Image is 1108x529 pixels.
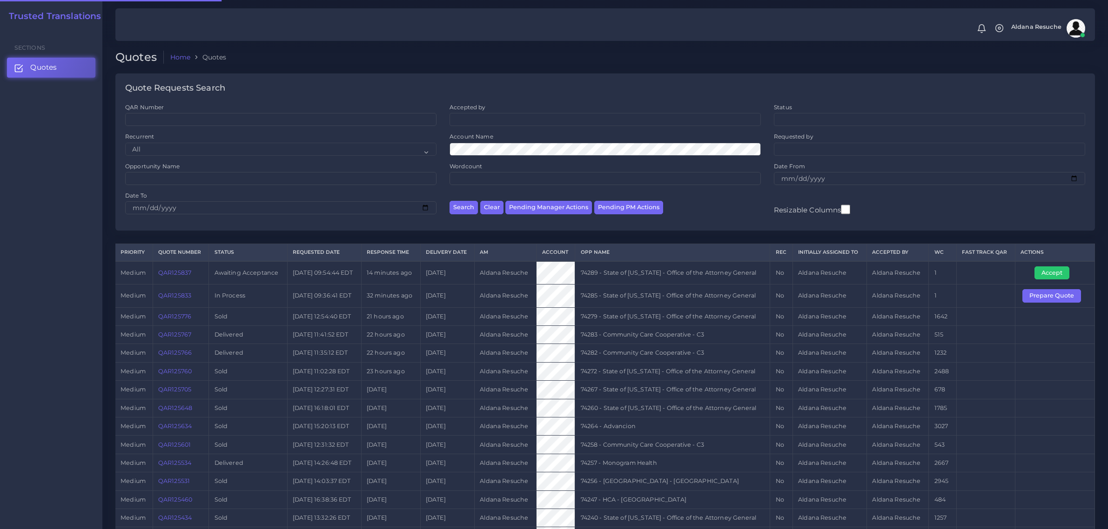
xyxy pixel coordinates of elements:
th: Status [209,244,287,261]
td: 74257 - Monogram Health [575,454,770,472]
td: 74283 - Community Care Cooperative - C3 [575,325,770,344]
td: Aldana Resuche [475,417,537,436]
td: Sold [209,472,287,490]
td: [DATE] [361,490,420,509]
a: QAR125601 [158,441,191,448]
a: QAR125766 [158,349,192,356]
th: AM [475,244,537,261]
label: Requested by [774,132,813,140]
td: 2488 [929,362,957,380]
td: Aldana Resuche [792,436,866,454]
td: Aldana Resuche [792,509,866,527]
td: Aldana Resuche [792,362,866,380]
td: Aldana Resuche [867,381,929,399]
td: 678 [929,381,957,399]
td: Aldana Resuche [792,454,866,472]
span: Aldana Resuche [1011,24,1061,30]
span: medium [121,269,146,276]
th: Delivery Date [420,244,474,261]
td: [DATE] 11:35:12 EDT [287,344,361,362]
td: [DATE] [420,417,474,436]
label: Status [774,103,792,111]
td: 32 minutes ago [361,284,420,307]
span: medium [121,423,146,430]
td: Aldana Resuche [475,362,537,380]
td: Sold [209,399,287,417]
td: Delivered [209,344,287,362]
td: [DATE] [420,472,474,490]
td: [DATE] [361,436,420,454]
td: 484 [929,490,957,509]
td: [DATE] 14:03:37 EDT [287,472,361,490]
span: medium [121,349,146,356]
td: No [770,399,792,417]
td: No [770,454,792,472]
a: QAR125833 [158,292,191,299]
td: [DATE] [420,436,474,454]
th: Opp Name [575,244,770,261]
td: Aldana Resuche [867,490,929,509]
button: Clear [480,201,504,214]
td: [DATE] [420,325,474,344]
td: [DATE] [420,362,474,380]
button: Prepare Quote [1022,289,1081,302]
td: No [770,261,792,284]
td: 74267 - State of [US_STATE] - Office of the Attorney General [575,381,770,399]
td: [DATE] 11:41:52 EDT [287,325,361,344]
th: Account [537,244,575,261]
td: 74260 - State of [US_STATE] - Office of the Attorney General [575,399,770,417]
a: Prepare Quote [1022,292,1088,299]
td: Aldana Resuche [867,454,929,472]
td: Aldana Resuche [792,261,866,284]
td: Aldana Resuche [475,436,537,454]
td: [DATE] [420,261,474,284]
td: Aldana Resuche [475,261,537,284]
td: [DATE] [361,454,420,472]
td: [DATE] [361,399,420,417]
td: No [770,284,792,307]
td: 1232 [929,344,957,362]
td: [DATE] [420,284,474,307]
td: Awaiting Acceptance [209,261,287,284]
td: 2945 [929,472,957,490]
td: Aldana Resuche [867,284,929,307]
td: [DATE] 13:32:26 EDT [287,509,361,527]
td: No [770,381,792,399]
td: No [770,472,792,490]
td: Aldana Resuche [475,307,537,325]
td: 74272 - State of [US_STATE] - Office of the Attorney General [575,362,770,380]
td: 22 hours ago [361,325,420,344]
th: Response Time [361,244,420,261]
td: Aldana Resuche [792,381,866,399]
td: 74264 - Advancion [575,417,770,436]
td: Aldana Resuche [867,261,929,284]
td: Aldana Resuche [475,490,537,509]
td: 23 hours ago [361,362,420,380]
td: 2667 [929,454,957,472]
td: Aldana Resuche [792,284,866,307]
td: 74240 - State of [US_STATE] - Office of the Attorney General [575,509,770,527]
label: QAR Number [125,103,164,111]
input: Resizable Columns [841,204,850,215]
td: 74258 - Community Care Cooperative - C3 [575,436,770,454]
td: Aldana Resuche [792,417,866,436]
td: Aldana Resuche [792,399,866,417]
span: medium [121,386,146,393]
span: medium [121,514,146,521]
span: medium [121,441,146,448]
td: Aldana Resuche [867,307,929,325]
a: QAR125460 [158,496,192,503]
td: Aldana Resuche [867,417,929,436]
a: QAR125760 [158,368,192,375]
td: 74247 - HCA - [GEOGRAPHIC_DATA] [575,490,770,509]
label: Account Name [450,132,493,140]
th: Accepted by [867,244,929,261]
td: [DATE] [420,344,474,362]
td: Aldana Resuche [475,381,537,399]
th: Requested Date [287,244,361,261]
td: 543 [929,436,957,454]
td: No [770,344,792,362]
td: 14 minutes ago [361,261,420,284]
td: 1 [929,284,957,307]
td: Aldana Resuche [867,472,929,490]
